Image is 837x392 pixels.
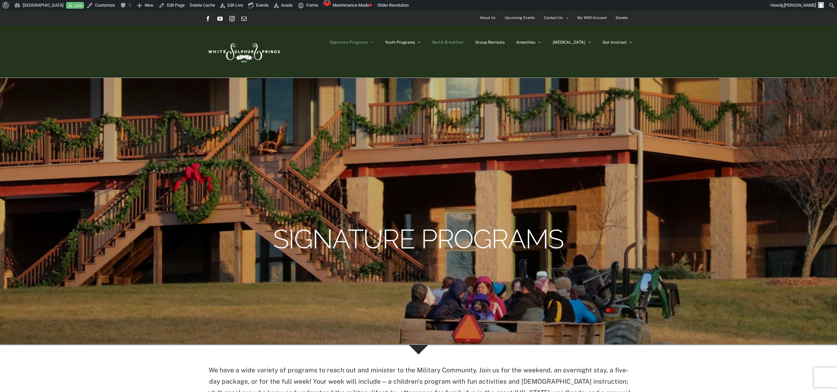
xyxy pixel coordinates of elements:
[516,40,535,44] span: Amenities
[516,26,541,59] a: Amenities
[330,26,373,59] a: Signature Programs
[611,11,632,25] a: Donate
[205,36,282,67] img: White Sulphur Springs Logo
[500,11,539,25] a: Upcoming Events
[603,40,626,44] span: Get Involved
[432,26,464,59] a: Bed & Breakfast
[475,40,505,44] span: Group Retreats
[553,26,591,59] a: [MEDICAL_DATA]
[475,11,632,25] nav: Secondary Menu
[573,11,611,25] a: My WSS Account
[377,3,409,8] span: Slider Revolution
[330,40,368,44] span: Signature Programs
[616,13,628,23] span: Donate
[577,13,607,23] span: My WSS Account
[385,26,421,59] a: Youth Programs
[553,40,585,44] span: [MEDICAL_DATA]
[480,13,496,23] span: About Us
[505,13,535,23] span: Upcoming Events
[540,11,573,25] a: Contact Us
[330,26,632,59] nav: Main Menu
[475,26,505,59] a: Group Retreats
[475,11,500,25] a: About Us
[544,13,563,23] span: Contact Us
[273,232,563,247] rs-layer: Signature Programs
[385,40,415,44] span: Youth Programs
[432,40,464,44] span: Bed & Breakfast
[66,2,84,9] a: Live
[784,3,816,8] span: [PERSON_NAME]
[603,26,632,59] a: Get Involved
